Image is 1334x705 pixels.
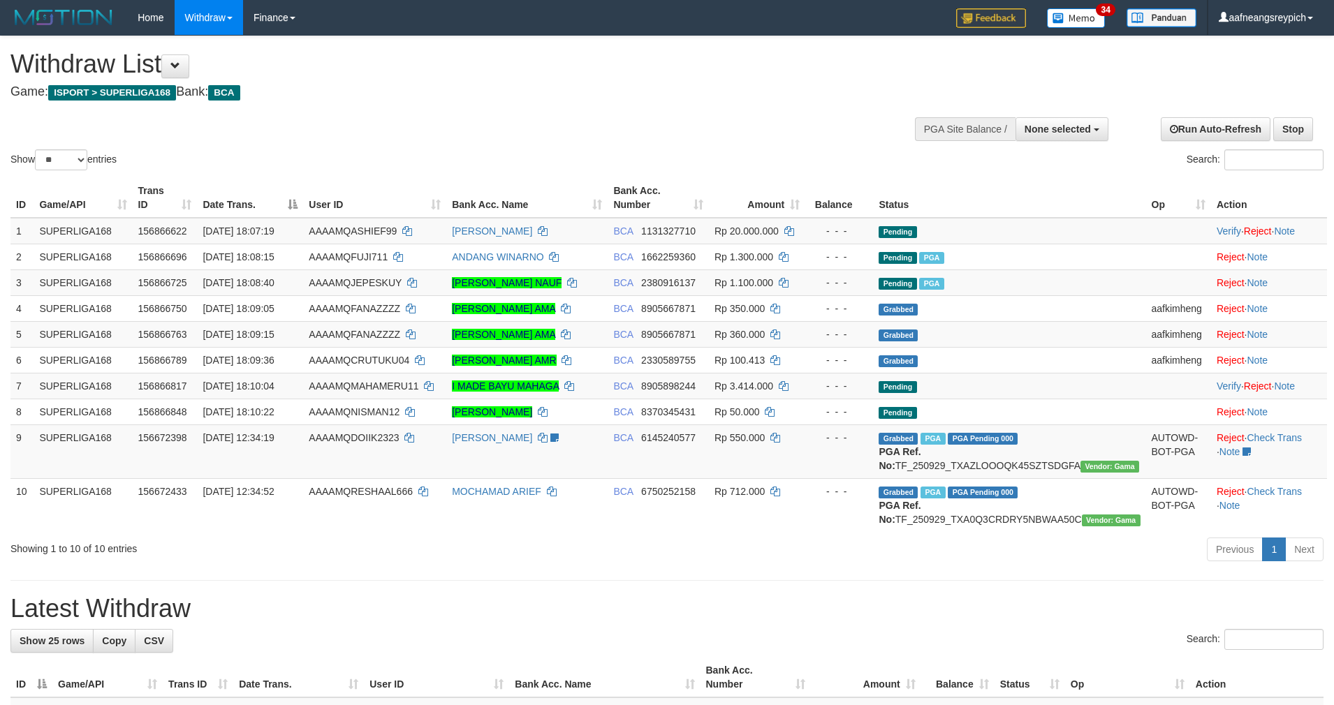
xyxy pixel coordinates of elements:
[1211,399,1327,424] td: ·
[948,433,1018,445] span: PGA Pending
[1217,355,1245,366] a: Reject
[714,486,765,497] span: Rp 712.000
[138,355,187,366] span: 156866789
[613,303,633,314] span: BCA
[1146,321,1211,347] td: aafkimheng
[1247,355,1268,366] a: Note
[1211,269,1327,295] td: ·
[35,149,87,170] select: Showentries
[34,295,132,321] td: SUPERLIGA168
[197,178,303,218] th: Date Trans.: activate to sort column descending
[1187,629,1324,650] label: Search:
[10,7,117,28] img: MOTION_logo.png
[309,225,397,237] span: AAAAMQASHIEF99
[138,486,187,497] span: 156672433
[452,329,555,340] a: [PERSON_NAME] AMA
[613,406,633,417] span: BCA
[811,431,867,445] div: - - -
[34,269,132,295] td: SUPERLIGA168
[811,327,867,341] div: - - -
[1217,329,1245,340] a: Reject
[1262,537,1286,561] a: 1
[879,487,918,498] span: Grabbed
[52,658,163,697] th: Game/API: activate to sort column ascending
[10,149,117,170] label: Show entries
[879,329,918,341] span: Grabbed
[879,433,918,445] span: Grabbed
[452,225,532,237] a: [PERSON_NAME]
[10,595,1324,623] h1: Latest Withdraw
[613,380,633,392] span: BCA
[10,269,34,295] td: 3
[811,353,867,367] div: - - -
[641,432,696,443] span: Copy 6145240577 to clipboard
[138,380,187,392] span: 156866817
[138,329,187,340] span: 156866763
[1016,117,1108,141] button: None selected
[208,85,240,101] span: BCA
[919,278,944,290] span: Marked by aafsoycanthlai
[714,380,773,392] span: Rp 3.414.000
[1211,424,1327,478] td: · ·
[48,85,176,101] span: ISPORT > SUPERLIGA168
[995,658,1065,697] th: Status: activate to sort column ascending
[1219,446,1240,457] a: Note
[1207,537,1263,561] a: Previous
[811,302,867,316] div: - - -
[452,355,556,366] a: [PERSON_NAME] AMR
[714,225,779,237] span: Rp 20.000.000
[34,478,132,532] td: SUPERLIGA168
[203,380,274,392] span: [DATE] 18:10:04
[811,658,921,697] th: Amount: activate to sort column ascending
[452,406,532,417] a: [PERSON_NAME]
[133,178,198,218] th: Trans ID: activate to sort column ascending
[613,251,633,262] span: BCA
[138,225,187,237] span: 156866622
[879,381,916,393] span: Pending
[34,321,132,347] td: SUPERLIGA168
[1217,225,1241,237] a: Verify
[1211,478,1327,532] td: · ·
[20,635,85,646] span: Show 25 rows
[10,373,34,399] td: 7
[879,304,918,316] span: Grabbed
[34,424,132,478] td: SUPERLIGA168
[309,251,388,262] span: AAAAMQFUJI711
[138,406,187,417] span: 156866848
[1247,486,1303,497] a: Check Trans
[135,629,173,653] a: CSV
[10,658,52,697] th: ID: activate to sort column descending
[203,486,274,497] span: [DATE] 12:34:52
[1025,124,1091,135] span: None selected
[1211,178,1327,218] th: Action
[1217,277,1245,288] a: Reject
[613,355,633,366] span: BCA
[1224,629,1324,650] input: Search:
[608,178,709,218] th: Bank Acc. Number: activate to sort column ascending
[811,484,867,498] div: - - -
[641,303,696,314] span: Copy 8905667871 to clipboard
[1247,277,1268,288] a: Note
[613,329,633,340] span: BCA
[203,225,274,237] span: [DATE] 18:07:19
[138,303,187,314] span: 156866750
[34,399,132,424] td: SUPERLIGA168
[309,329,400,340] span: AAAAMQFANAZZZZ
[452,380,559,392] a: I MADE BAYU MAHAGA
[641,225,696,237] span: Copy 1131327710 to clipboard
[309,380,418,392] span: AAAAMQMAHAMERU11
[10,321,34,347] td: 5
[1244,225,1272,237] a: Reject
[1146,295,1211,321] td: aafkimheng
[811,224,867,238] div: - - -
[714,277,773,288] span: Rp 1.100.000
[879,500,921,525] b: PGA Ref. No:
[1146,347,1211,373] td: aafkimheng
[805,178,873,218] th: Balance
[1190,658,1324,697] th: Action
[10,629,94,653] a: Show 25 rows
[714,406,760,417] span: Rp 50.000
[1217,432,1245,443] a: Reject
[452,432,532,443] a: [PERSON_NAME]
[948,487,1018,498] span: PGA Pending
